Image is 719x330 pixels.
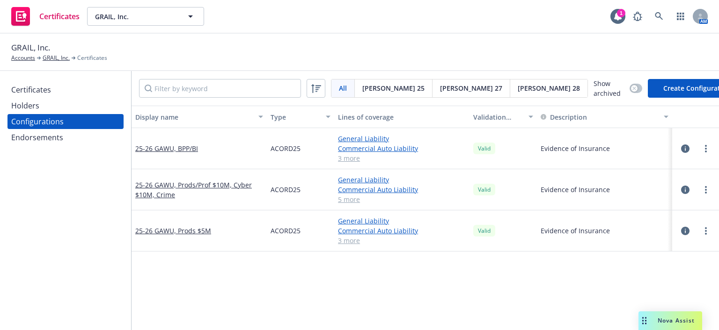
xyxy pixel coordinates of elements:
[671,7,690,26] a: Switch app
[338,134,466,143] a: General Liability
[541,143,610,153] button: Evidence of Insurance
[139,79,301,98] input: Filter by keyword
[617,9,625,17] div: 1
[43,54,70,62] a: GRAIL, Inc.
[11,98,39,113] div: Holders
[338,226,466,236] a: Commercial Auto Liability
[638,311,702,330] button: Nova Assist
[658,316,695,324] span: Nova Assist
[338,185,466,194] a: Commercial Auto Liability
[541,112,587,122] button: Description
[132,106,267,128] button: Display name
[77,54,107,62] span: Certificates
[700,184,712,195] a: more
[440,83,502,93] span: [PERSON_NAME] 27
[338,236,466,245] a: 3 more
[271,112,320,122] div: Type
[338,216,466,226] a: General Liability
[334,106,470,128] button: Lines of coverage
[95,12,176,22] span: GRAIL, Inc.
[362,83,425,93] span: [PERSON_NAME] 25
[7,3,83,29] a: Certificates
[541,185,610,194] button: Evidence of Insurance
[594,79,626,98] span: Show archived
[628,7,647,26] a: Report a Bug
[267,210,334,251] div: ACORD25
[700,225,712,237] a: more
[338,194,466,204] a: 5 more
[11,42,50,54] span: GRAIL, Inc.
[39,13,80,20] span: Certificates
[473,112,523,122] div: Validation status
[338,153,466,163] a: 3 more
[473,143,495,154] div: Valid
[135,112,253,122] div: Display name
[541,226,610,236] button: Evidence of Insurance
[7,114,124,129] a: Configurations
[473,184,495,195] div: Valid
[267,128,334,169] div: ACORD25
[338,143,466,153] a: Commercial Auto Liability
[11,114,64,129] div: Configurations
[700,143,712,154] a: more
[135,226,211,236] a: 25-26 GAWU, Prods $5M
[87,7,204,26] button: GRAIL, Inc.
[339,83,347,93] span: All
[470,106,537,128] button: Validation status
[338,175,466,185] a: General Liability
[518,83,580,93] span: [PERSON_NAME] 28
[7,82,124,97] a: Certificates
[650,7,668,26] a: Search
[135,180,263,200] a: 25-26 GAWU, Prods/Prof $10M, Cyber $10M, Crime
[267,169,334,210] div: ACORD25
[11,54,35,62] a: Accounts
[541,112,658,122] div: Toggle SortBy
[338,112,466,122] div: Lines of coverage
[638,311,650,330] div: Drag to move
[267,106,334,128] button: Type
[11,82,51,97] div: Certificates
[473,225,495,237] div: Valid
[11,130,63,145] div: Endorsements
[135,143,198,153] a: 25-26 GAWU, BPP/BI
[7,98,124,113] a: Holders
[7,130,124,145] a: Endorsements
